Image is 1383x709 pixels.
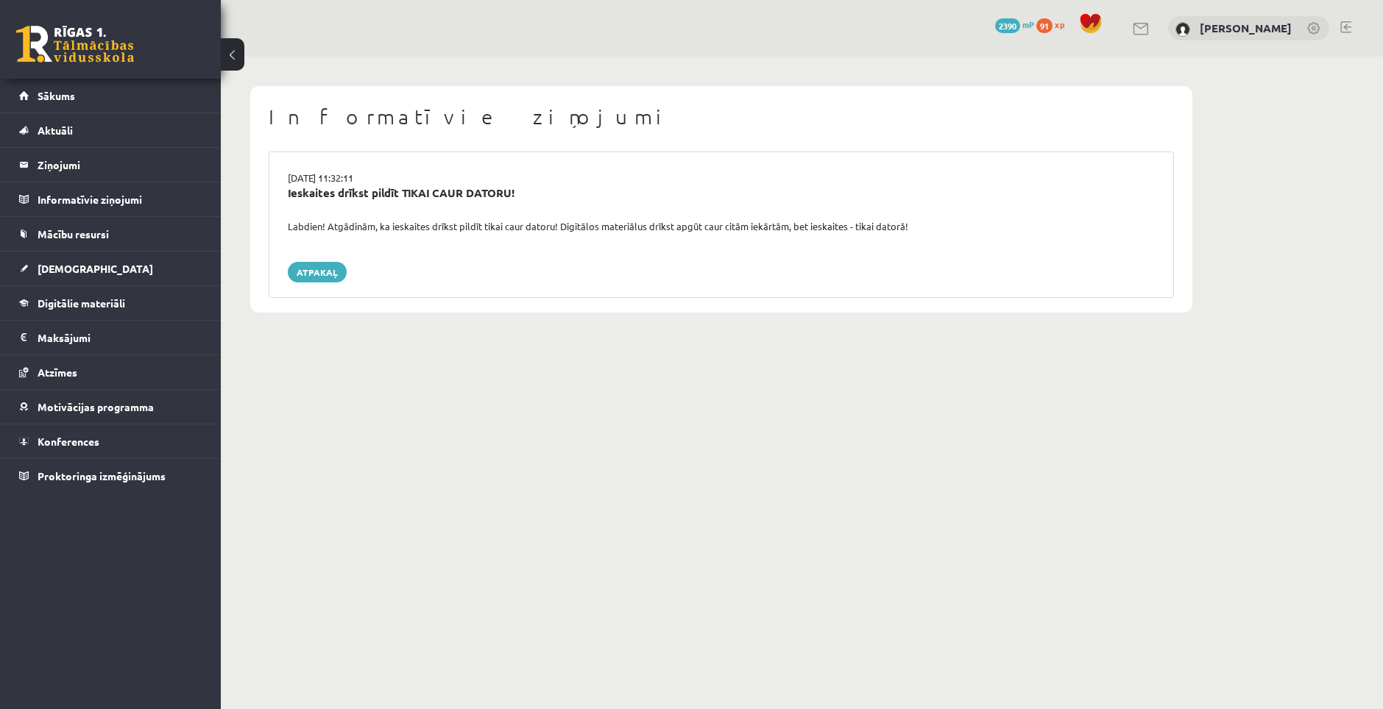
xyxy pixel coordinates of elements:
span: mP [1022,18,1034,30]
a: [DEMOGRAPHIC_DATA] [19,252,202,285]
a: Rīgas 1. Tālmācības vidusskola [16,26,134,63]
img: Rauls Sakne [1175,22,1190,37]
a: 2390 mP [995,18,1034,30]
span: Atzīmes [38,366,77,379]
div: Labdien! Atgādinām, ka ieskaites drīkst pildīt tikai caur datoru! Digitālos materiālus drīkst apg... [277,219,1166,234]
a: Atzīmes [19,355,202,389]
span: 91 [1036,18,1053,33]
span: Mācību resursi [38,227,109,241]
span: Sākums [38,89,75,102]
a: Motivācijas programma [19,390,202,424]
span: Digitālie materiāli [38,296,125,310]
span: Motivācijas programma [38,400,154,413]
span: 2390 [995,18,1020,33]
a: Informatīvie ziņojumi [19,182,202,216]
div: Ieskaites drīkst pildīt TIKAI CAUR DATORU! [288,185,1155,202]
span: [DEMOGRAPHIC_DATA] [38,262,153,275]
div: [DATE] 11:32:11 [277,171,1166,185]
legend: Ziņojumi [38,148,202,182]
a: Proktoringa izmēģinājums [19,459,202,493]
a: Konferences [19,424,202,458]
h1: Informatīvie ziņojumi [269,104,1174,129]
a: [PERSON_NAME] [1200,21,1292,35]
legend: Maksājumi [38,321,202,354]
a: Ziņojumi [19,148,202,182]
span: Aktuāli [38,124,73,137]
legend: Informatīvie ziņojumi [38,182,202,216]
a: Maksājumi [19,321,202,354]
a: Mācību resursi [19,217,202,251]
a: 91 xp [1036,18,1072,30]
a: Sākums [19,79,202,113]
a: Digitālie materiāli [19,286,202,320]
span: Proktoringa izmēģinājums [38,469,166,482]
a: Atpakaļ [288,262,347,282]
a: Aktuāli [19,113,202,147]
span: xp [1055,18,1064,30]
span: Konferences [38,435,99,448]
